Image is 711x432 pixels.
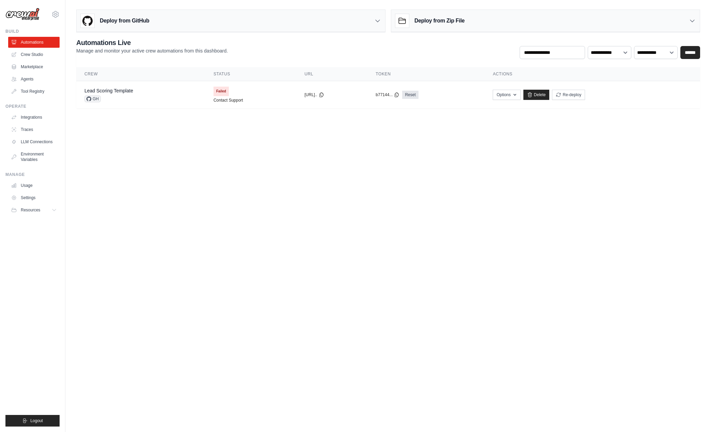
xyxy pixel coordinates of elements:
[8,149,60,165] a: Environment Variables
[367,67,485,81] th: Token
[8,180,60,191] a: Usage
[8,74,60,85] a: Agents
[81,14,94,28] img: GitHub Logo
[214,87,229,96] span: Failed
[485,67,700,81] th: Actions
[76,67,205,81] th: Crew
[30,418,43,423] span: Logout
[76,38,228,47] h2: Automations Live
[376,92,399,98] button: b77144...
[5,104,60,109] div: Operate
[8,37,60,48] a: Automations
[414,17,464,25] h3: Deploy from Zip File
[552,90,585,100] button: Re-deploy
[84,88,133,93] a: Lead Scoring Template
[8,124,60,135] a: Traces
[8,61,60,72] a: Marketplace
[214,98,243,103] a: Contact Support
[5,172,60,177] div: Manage
[8,86,60,97] a: Tool Registry
[5,29,60,34] div: Build
[21,207,40,213] span: Resources
[5,415,60,427] button: Logout
[523,90,550,100] a: Delete
[493,90,520,100] button: Options
[296,67,367,81] th: URL
[76,47,228,54] p: Manage and monitor your active crew automations from this dashboard.
[5,8,39,21] img: Logo
[8,205,60,215] button: Resources
[8,192,60,203] a: Settings
[402,91,418,99] a: Reset
[100,17,149,25] h3: Deploy from GitHub
[84,95,101,102] span: GH
[8,49,60,60] a: Crew Studio
[205,67,296,81] th: Status
[8,112,60,123] a: Integrations
[8,136,60,147] a: LLM Connections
